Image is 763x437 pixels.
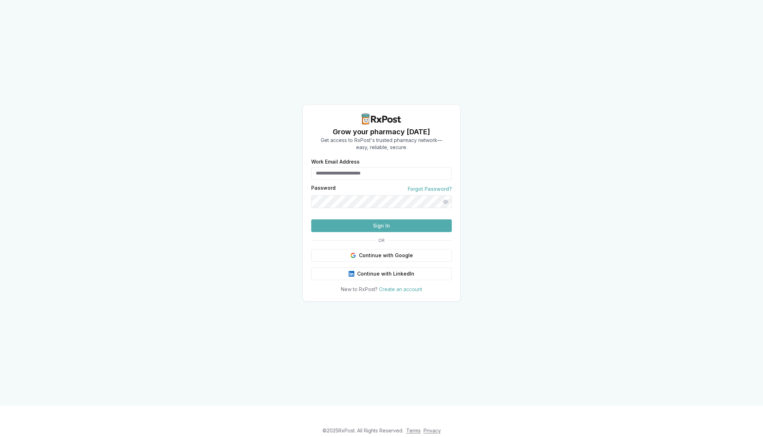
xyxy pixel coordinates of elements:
img: RxPost Logo [359,113,404,125]
button: Show password [439,195,452,208]
label: Work Email Address [311,159,452,164]
p: Get access to RxPost's trusted pharmacy network— easy, reliable, secure. [321,137,442,151]
span: New to RxPost? [341,286,378,292]
button: Continue with Google [311,249,452,262]
a: Forgot Password? [408,185,452,193]
button: Continue with LinkedIn [311,267,452,280]
h1: Grow your pharmacy [DATE] [321,127,442,137]
img: LinkedIn [349,271,354,277]
a: Terms [406,427,421,433]
img: Google [350,253,356,258]
a: Create an account [379,286,422,292]
label: Password [311,185,336,193]
a: Privacy [424,427,441,433]
button: Sign In [311,219,452,232]
span: OR [375,238,388,243]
